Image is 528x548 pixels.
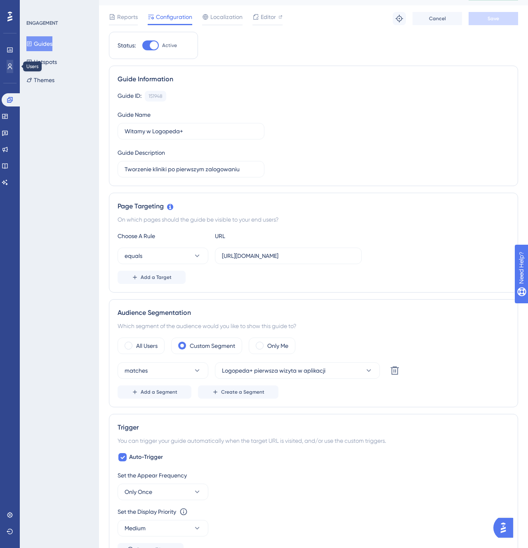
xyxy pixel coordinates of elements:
[156,12,192,22] span: Configuration
[412,12,462,25] button: Cancel
[118,248,208,264] button: equals
[118,507,176,517] div: Set the Display Priority
[125,487,152,497] span: Only Once
[26,54,57,69] button: Hotspots
[141,389,177,395] span: Add a Segment
[19,2,52,12] span: Need Help?
[118,148,165,158] div: Guide Description
[118,423,509,432] div: Trigger
[215,362,380,379] button: Logopeda+ pierwsza wizyta w aplikacji
[118,470,509,480] div: Set the Appear Frequency
[190,341,235,351] label: Custom Segment
[118,74,509,84] div: Guide Information
[469,12,518,25] button: Save
[26,73,54,87] button: Themes
[118,215,509,224] div: On which pages should the guide be visible to your end users?
[118,40,136,50] div: Status:
[118,362,208,379] button: matches
[118,308,509,318] div: Audience Segmentation
[136,341,158,351] label: All Users
[129,452,163,462] span: Auto-Trigger
[148,93,163,99] div: 151948
[125,251,142,261] span: equals
[125,165,257,174] input: Type your Guide’s Description here
[118,231,208,241] div: Choose A Rule
[118,436,509,446] div: You can trigger your guide automatically when the target URL is visited, and/or use the custom tr...
[493,515,518,540] iframe: UserGuiding AI Assistant Launcher
[118,520,208,536] button: Medium
[118,91,141,102] div: Guide ID:
[125,523,146,533] span: Medium
[118,385,191,399] button: Add a Segment
[125,366,148,376] span: matches
[141,274,172,281] span: Add a Target
[118,201,509,211] div: Page Targeting
[215,231,306,241] div: URL
[267,341,288,351] label: Only Me
[118,484,208,500] button: Only Once
[261,12,276,22] span: Editor
[198,385,278,399] button: Create a Segment
[26,20,58,26] div: ENGAGEMENT
[26,36,52,51] button: Guides
[118,271,186,284] button: Add a Target
[429,15,446,22] span: Cancel
[222,366,325,376] span: Logopeda+ pierwsza wizyta w aplikacji
[488,15,499,22] span: Save
[210,12,243,22] span: Localization
[118,321,509,331] div: Which segment of the audience would you like to show this guide to?
[222,251,355,260] input: yourwebsite.com/path
[118,110,151,120] div: Guide Name
[117,12,138,22] span: Reports
[162,42,177,49] span: Active
[125,127,257,136] input: Type your Guide’s Name here
[221,389,264,395] span: Create a Segment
